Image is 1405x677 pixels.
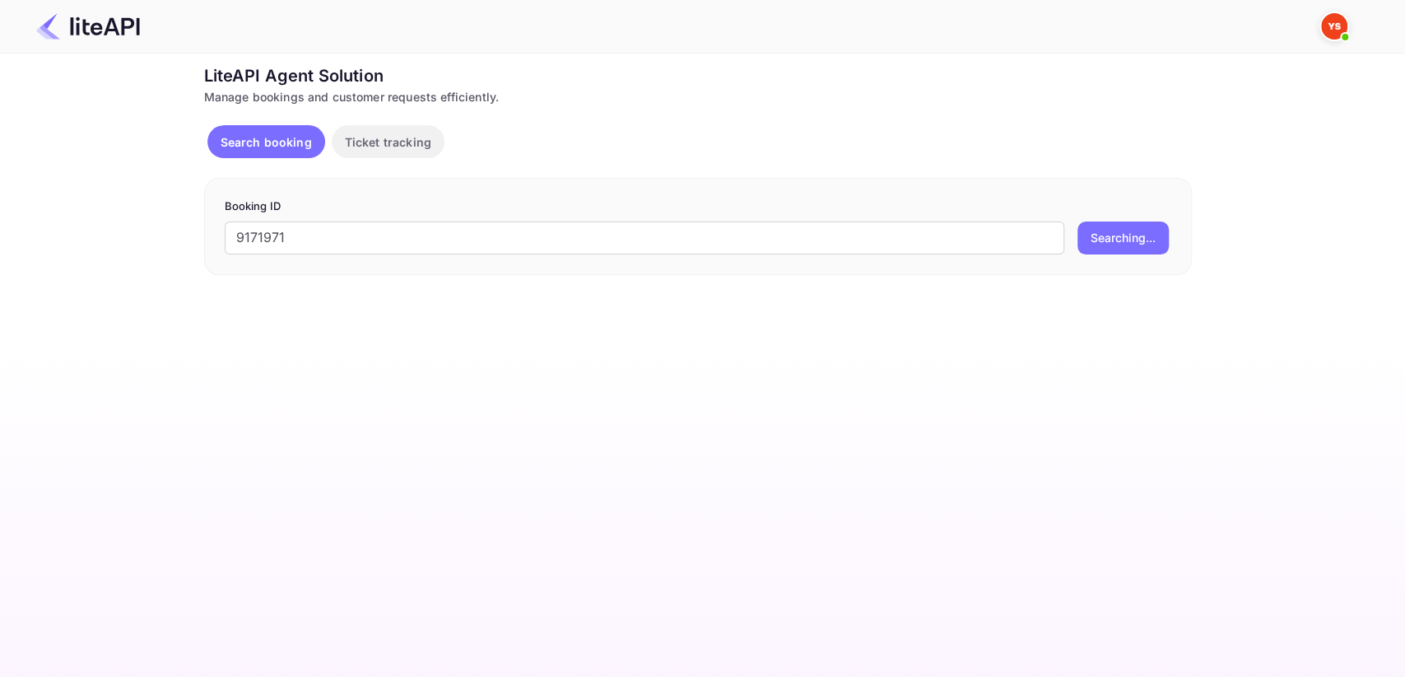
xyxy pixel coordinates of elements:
input: Enter Booking ID (e.g., 63782194) [225,222,1064,254]
p: Booking ID [225,198,1171,215]
div: Manage bookings and customer requests efficiently. [204,88,1192,105]
button: Searching... [1077,222,1169,254]
p: Ticket tracking [345,133,431,151]
div: LiteAPI Agent Solution [204,63,1192,88]
img: Yandex Support [1321,13,1347,40]
p: Search booking [221,133,312,151]
img: LiteAPI Logo [36,13,140,40]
